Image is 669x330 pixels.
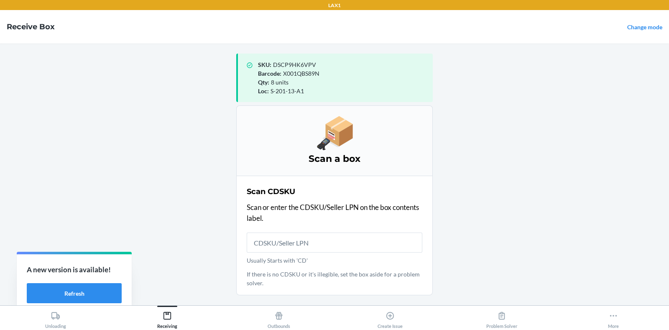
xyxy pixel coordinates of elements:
[378,308,403,329] div: Create Issue
[247,233,422,253] input: Usually Starts with 'CD'
[247,256,422,265] p: Usually Starts with 'CD'
[258,61,271,68] span: SKU :
[27,264,122,275] p: A new version is available!
[112,306,223,329] button: Receiving
[247,270,422,287] p: If there is no CDSKU or it's illegible, set the box aside for a problem solver.
[273,61,316,68] span: DSCP9HK6VPV
[258,79,269,86] span: Qty :
[247,186,295,197] h2: Scan CDSKU
[271,79,289,86] span: 8 units
[45,308,66,329] div: Unloading
[271,87,304,95] span: S-201-13-A1
[247,152,422,166] h3: Scan a box
[7,21,55,32] h4: Receive Box
[27,283,122,303] button: Refresh
[608,308,619,329] div: More
[247,202,422,223] p: Scan or enter the CDSKU/Seller LPN on the box contents label.
[486,308,517,329] div: Problem Solver
[223,306,334,329] button: Outbounds
[446,306,558,329] button: Problem Solver
[157,308,177,329] div: Receiving
[258,87,269,95] span: Loc :
[328,2,341,9] p: LAX1
[283,70,319,77] span: X001QBS89N
[627,23,662,31] a: Change mode
[258,70,281,77] span: Barcode :
[268,308,290,329] div: Outbounds
[557,306,669,329] button: More
[334,306,446,329] button: Create Issue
